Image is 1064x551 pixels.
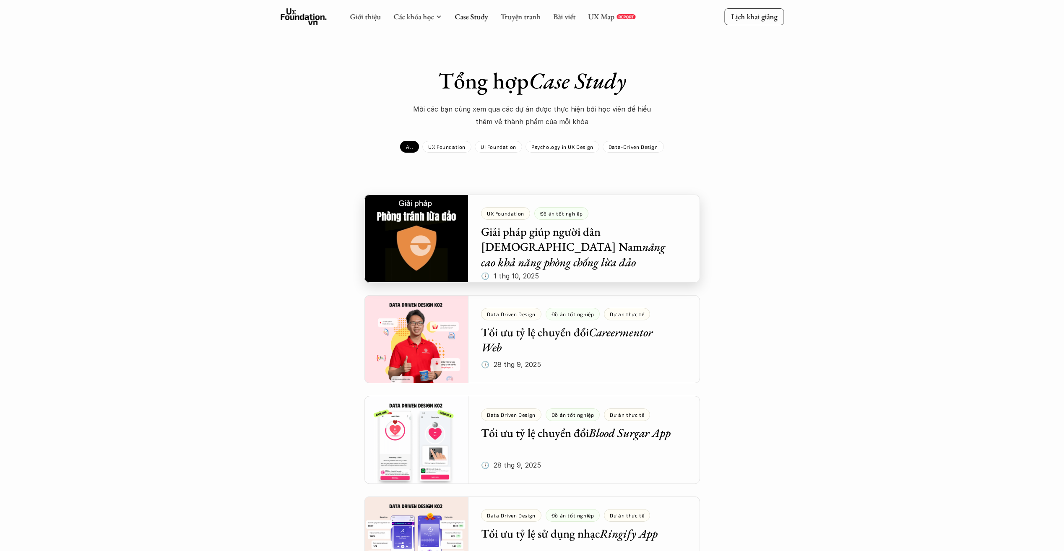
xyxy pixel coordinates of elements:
a: Các khóa học [393,12,434,21]
a: UX Foundation [422,141,471,153]
a: Giới thiệu [350,12,381,21]
p: Psychology in UX Design [531,144,593,150]
a: Psychology in UX Design [525,141,599,153]
h1: Tổng hợp [385,67,679,94]
em: Case Study [529,66,626,95]
a: REPORT [617,14,635,19]
p: UX Foundation [428,144,466,150]
p: Lịch khai giảng [731,12,777,21]
a: Data Driven DesignĐồ án tốt nghiệpDự án thực tếTối ưu tỷ lệ chuyển đổiCareermentor Web🕔 28 thg 9,... [364,295,700,383]
a: Data-Driven Design [603,141,664,153]
a: Bài viết [553,12,575,21]
p: UI Foundation [481,144,516,150]
p: REPORT [618,14,634,19]
a: UX Map [588,12,614,21]
p: All [406,144,413,150]
p: Data-Driven Design [609,144,658,150]
p: Mời các bạn cùng xem qua các dự án được thực hiện bới học viên để hiểu thêm về thành phẩm của mỗi... [406,103,658,128]
a: Data Driven DesignĐồ án tốt nghiệpDự án thực tếTối ưu tỷ lệ chuyển đổiBlood Surgar App🕔 28 thg 9,... [364,396,700,484]
a: Lịch khai giảng [724,8,784,25]
a: UI Foundation [475,141,522,153]
a: Truyện tranh [500,12,541,21]
a: Case Study [455,12,488,21]
a: UX FoundationĐồ án tốt nghiệpGiải pháp giúp người dân [DEMOGRAPHIC_DATA] Namnâng cao khả năng phò... [364,195,700,283]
